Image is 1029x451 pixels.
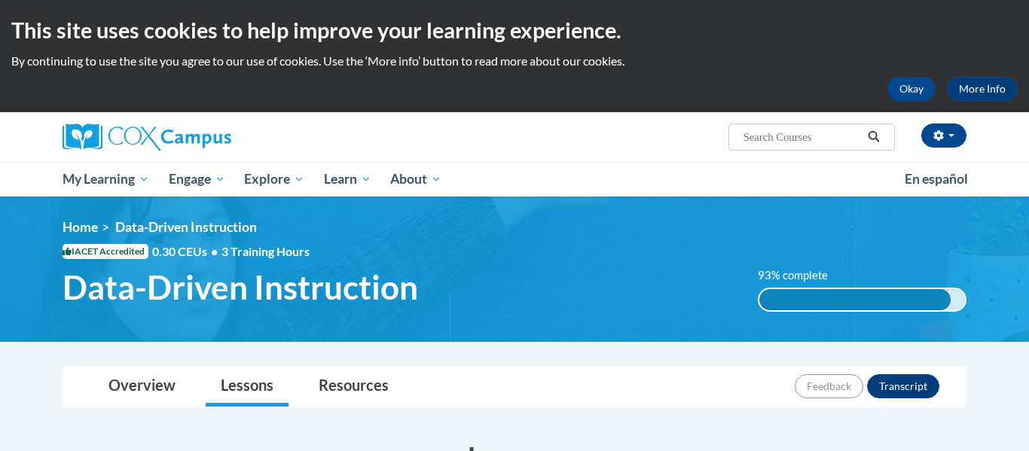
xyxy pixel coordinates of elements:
[742,128,863,146] input: Search Courses
[234,162,314,197] a: Explore
[53,162,159,197] a: My Learning
[947,77,1018,101] a: More Info
[905,171,968,187] span: En español
[63,123,349,151] a: Cox Campus
[63,123,231,151] img: Cox Campus
[11,53,1018,69] p: By continuing to use the site you agree to our use of cookies. Use the ‘More info’ button to read...
[169,170,225,188] span: Engage
[206,367,289,407] a: Lessons
[40,162,989,197] div: Main menu
[887,77,936,101] button: Okay
[159,162,235,197] a: Engage
[304,367,404,407] a: Resources
[867,374,939,398] button: Transcript
[211,244,218,258] span: •
[759,289,951,310] div: 93% complete
[795,374,863,398] button: Feedback
[863,128,885,146] button: Search
[63,219,98,235] a: Home
[314,162,381,197] a: Learn
[152,243,221,260] span: 0.30 CEUs
[221,244,310,258] span: 3 Training Hours
[11,15,1018,45] h2: This site uses cookies to help improve your learning experience.
[921,123,966,148] button: Account Settings
[115,219,257,235] span: Data-Driven Instruction
[63,170,149,188] span: My Learning
[324,170,371,188] span: Learn
[381,162,452,197] a: About
[63,267,418,307] span: Data-Driven Instruction
[63,244,148,259] span: IACET Accredited
[390,170,441,188] span: About
[758,267,844,284] label: 93% complete
[93,367,191,407] a: Overview
[895,163,978,195] a: En español
[244,170,304,188] span: Explore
